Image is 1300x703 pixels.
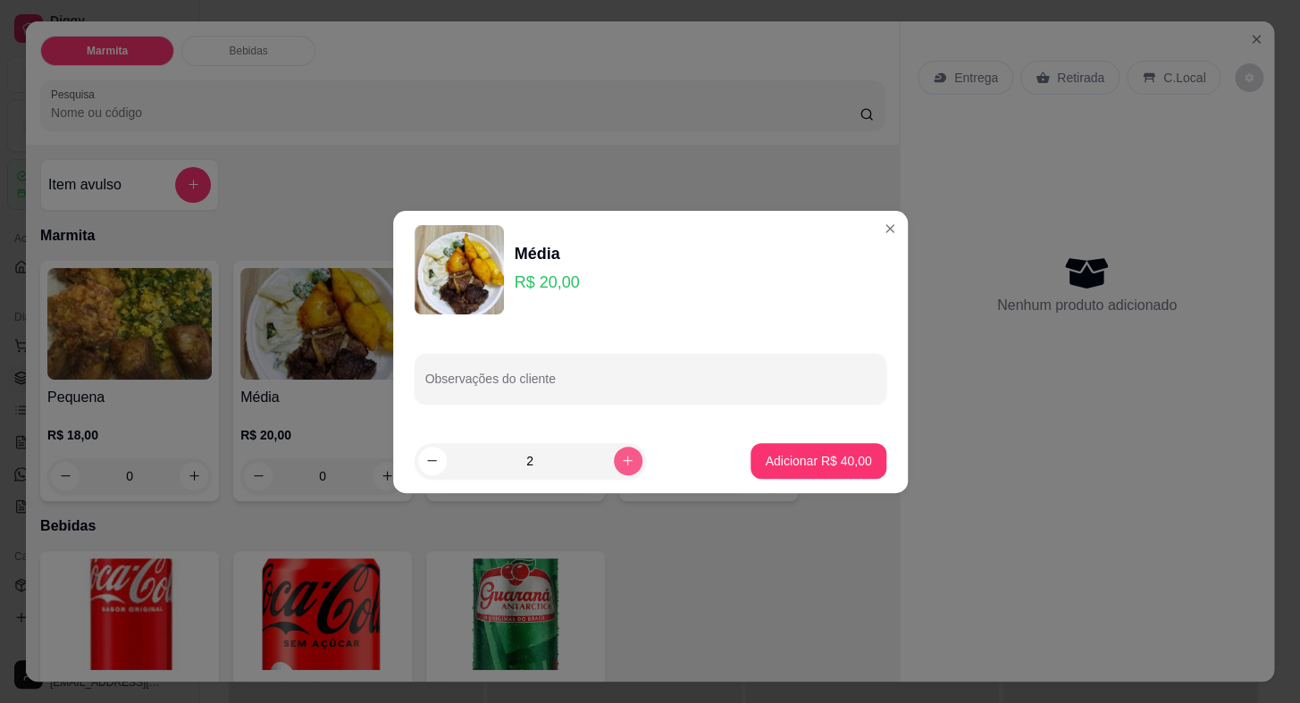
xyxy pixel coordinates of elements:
button: Close [876,214,904,243]
img: product-image [415,225,504,314]
p: Adicionar R$ 40,00 [765,452,871,470]
div: Média [515,241,580,266]
button: increase-product-quantity [614,447,642,475]
p: R$ 20,00 [515,270,580,295]
input: Observações do cliente [425,377,876,395]
button: decrease-product-quantity [418,447,447,475]
button: Adicionar R$ 40,00 [751,443,885,479]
